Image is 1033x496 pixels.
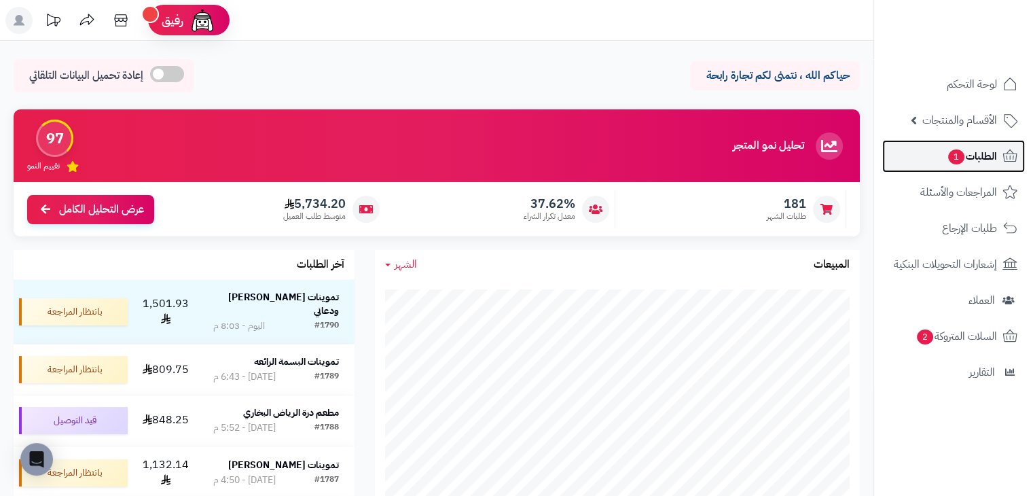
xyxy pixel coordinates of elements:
strong: تموينات [PERSON_NAME] ودعاني [228,290,339,318]
td: 809.75 [133,344,198,395]
span: إعادة تحميل البيانات التلقائي [29,68,143,84]
div: بانتظار المراجعة [19,459,128,486]
a: العملاء [882,284,1025,317]
span: المراجعات والأسئلة [920,183,997,202]
strong: تموينات [PERSON_NAME] [228,458,339,472]
h3: تحليل نمو المتجر [733,140,804,152]
span: 37.62% [524,196,575,211]
a: إشعارات التحويلات البنكية [882,248,1025,281]
img: ai-face.png [189,7,216,34]
span: طلبات الشهر [767,211,806,222]
a: الشهر [385,257,417,272]
div: قيد التوصيل [19,407,128,434]
img: logo-2.png [941,35,1020,63]
span: تقييم النمو [27,160,60,172]
a: السلات المتروكة2 [882,320,1025,353]
a: لوحة التحكم [882,68,1025,101]
span: الطلبات [947,147,997,166]
strong: تموينات البسمة الرائعه [254,355,339,369]
div: بانتظار المراجعة [19,356,128,383]
td: 848.25 [133,395,198,446]
span: عرض التحليل الكامل [59,202,144,217]
div: #1788 [314,421,339,435]
span: السلات المتروكة [916,327,997,346]
div: [DATE] - 5:52 م [213,421,276,435]
span: لوحة التحكم [947,75,997,94]
a: التقارير [882,356,1025,389]
a: المراجعات والأسئلة [882,176,1025,209]
div: [DATE] - 6:43 م [213,370,276,384]
span: رفيق [162,12,183,29]
div: #1789 [314,370,339,384]
a: الطلبات1 [882,140,1025,173]
span: الأقسام والمنتجات [922,111,997,130]
div: [DATE] - 4:50 م [213,474,276,487]
p: حياكم الله ، نتمنى لكم تجارة رابحة [700,68,850,84]
div: #1787 [314,474,339,487]
a: عرض التحليل الكامل [27,195,154,224]
div: Open Intercom Messenger [20,443,53,476]
div: بانتظار المراجعة [19,298,128,325]
span: العملاء [968,291,995,310]
span: إشعارات التحويلات البنكية [894,255,997,274]
span: 181 [767,196,806,211]
span: الشهر [395,256,417,272]
h3: المبيعات [814,259,850,271]
span: 2 [917,330,933,344]
a: تحديثات المنصة [36,7,70,37]
h3: آخر الطلبات [297,259,344,271]
a: طلبات الإرجاع [882,212,1025,245]
div: اليوم - 8:03 م [213,319,265,333]
span: 1 [948,149,964,164]
span: معدل تكرار الشراء [524,211,575,222]
span: طلبات الإرجاع [942,219,997,238]
span: التقارير [969,363,995,382]
span: متوسط طلب العميل [283,211,346,222]
td: 1,501.93 [133,280,198,344]
div: #1790 [314,319,339,333]
strong: مطعم درة الرياض البخاري [243,406,339,420]
span: 5,734.20 [283,196,346,211]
